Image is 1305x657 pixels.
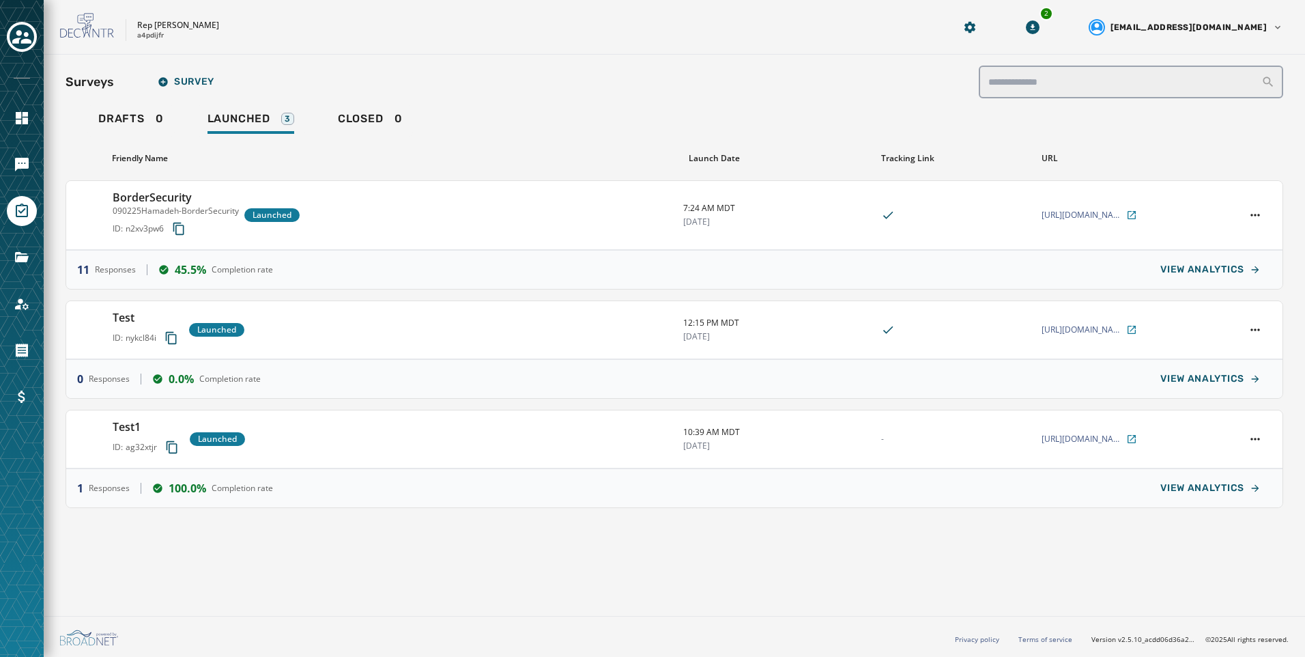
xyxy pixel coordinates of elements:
[958,15,982,40] button: Manage global settings
[1160,264,1244,275] span: VIEW ANALYTICS
[1149,256,1272,283] button: VIEW ANALYTICS
[683,441,870,451] span: [DATE]
[1091,634,1194,645] span: Version
[1042,210,1137,221] a: [URL][DOMAIN_NAME][PERSON_NAME]
[89,483,130,494] span: Responses
[147,68,225,96] button: Survey
[113,333,123,344] span: ID:
[77,480,83,497] span: 1
[338,112,384,126] span: Closed
[159,326,184,350] button: Copy survey ID to clipboard
[1018,634,1072,644] a: Terms of service
[1110,22,1267,33] span: [EMAIL_ADDRESS][DOMAIN_NAME]
[683,331,870,342] span: [DATE]
[1149,475,1272,502] button: VIEW ANALYTICS
[7,335,37,365] a: Navigate to Orders
[197,105,305,137] a: Launched3
[1118,634,1194,645] span: v2.5.10_acdd06d36a2d477687e21de5ea907d8c03850ae9
[126,442,157,453] span: ag32xtjr
[77,262,89,278] span: 11
[126,333,156,344] span: nykcl84i
[113,206,239,216] p: 090225Hamadeh-BorderSecurity
[169,480,206,497] span: 100.0%
[87,105,175,137] a: Drafts0
[1039,7,1053,20] div: 2
[1042,324,1137,335] a: [URL][DOMAIN_NAME][PERSON_NAME]
[7,196,37,226] a: Navigate to Surveys
[1083,14,1289,41] button: User settings
[212,264,273,275] span: Completion rate
[881,153,1031,164] div: Tracking Link
[66,72,114,92] h2: Surveys
[1042,324,1123,335] span: [URL][DOMAIN_NAME][PERSON_NAME]
[7,103,37,133] a: Navigate to Home
[137,20,219,31] p: Rep [PERSON_NAME]
[198,434,237,445] span: Launched
[158,76,214,87] span: Survey
[1020,15,1045,40] button: Download Menu
[197,324,236,335] span: Launched
[1205,634,1289,644] span: © 2025 All rights reserved.
[95,264,136,275] span: Responses
[113,223,123,234] span: ID:
[683,148,745,169] button: Sort by [object Object]
[1246,206,1265,225] button: BorderSecurity action menu
[169,371,194,387] span: 0.0%
[98,112,145,126] span: Drafts
[281,113,294,125] div: 3
[77,371,83,387] span: 0
[7,22,37,52] button: Toggle account select drawer
[683,203,870,214] span: 7:24 AM MDT
[338,112,403,134] div: 0
[7,289,37,319] a: Navigate to Account
[7,382,37,412] a: Navigate to Billing
[126,223,164,234] span: n2xv3pw6
[1149,365,1272,393] button: VIEW ANALYTICS
[327,105,414,137] a: Closed0
[113,189,239,206] h3: BorderSecurity
[955,634,999,644] a: Privacy policy
[212,483,273,494] span: Completion rate
[7,150,37,180] a: Navigate to Messaging
[683,427,870,438] span: 10:39 AM MDT
[1042,210,1123,221] span: [URL][DOMAIN_NAME][PERSON_NAME]
[137,31,164,41] p: a4pdijfr
[881,434,884,445] span: -
[1042,434,1137,445] a: [URL][DOMAIN_NAME][PERSON_NAME]
[112,153,672,164] div: Friendly Name
[1246,430,1265,449] button: Test1 action menu
[683,318,870,328] span: 12:15 PM MDT
[1042,434,1123,445] span: [URL][DOMAIN_NAME][PERSON_NAME]
[98,112,164,134] div: 0
[167,216,191,241] button: Copy survey ID to clipboard
[160,435,184,460] button: Copy survey ID to clipboard
[1160,483,1244,494] span: VIEW ANALYTICS
[199,374,261,385] span: Completion rate
[7,242,37,272] a: Navigate to Files
[89,374,130,385] span: Responses
[1160,374,1244,385] span: VIEW ANALYTICS
[253,210,291,221] span: Launched
[113,442,123,453] span: ID:
[175,262,206,278] span: 45.5%
[683,216,870,227] span: [DATE]
[1246,320,1265,339] button: Test action menu
[113,419,184,435] h3: Test1
[113,309,184,326] h3: Test
[207,112,270,126] span: Launched
[1042,153,1229,164] div: URL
